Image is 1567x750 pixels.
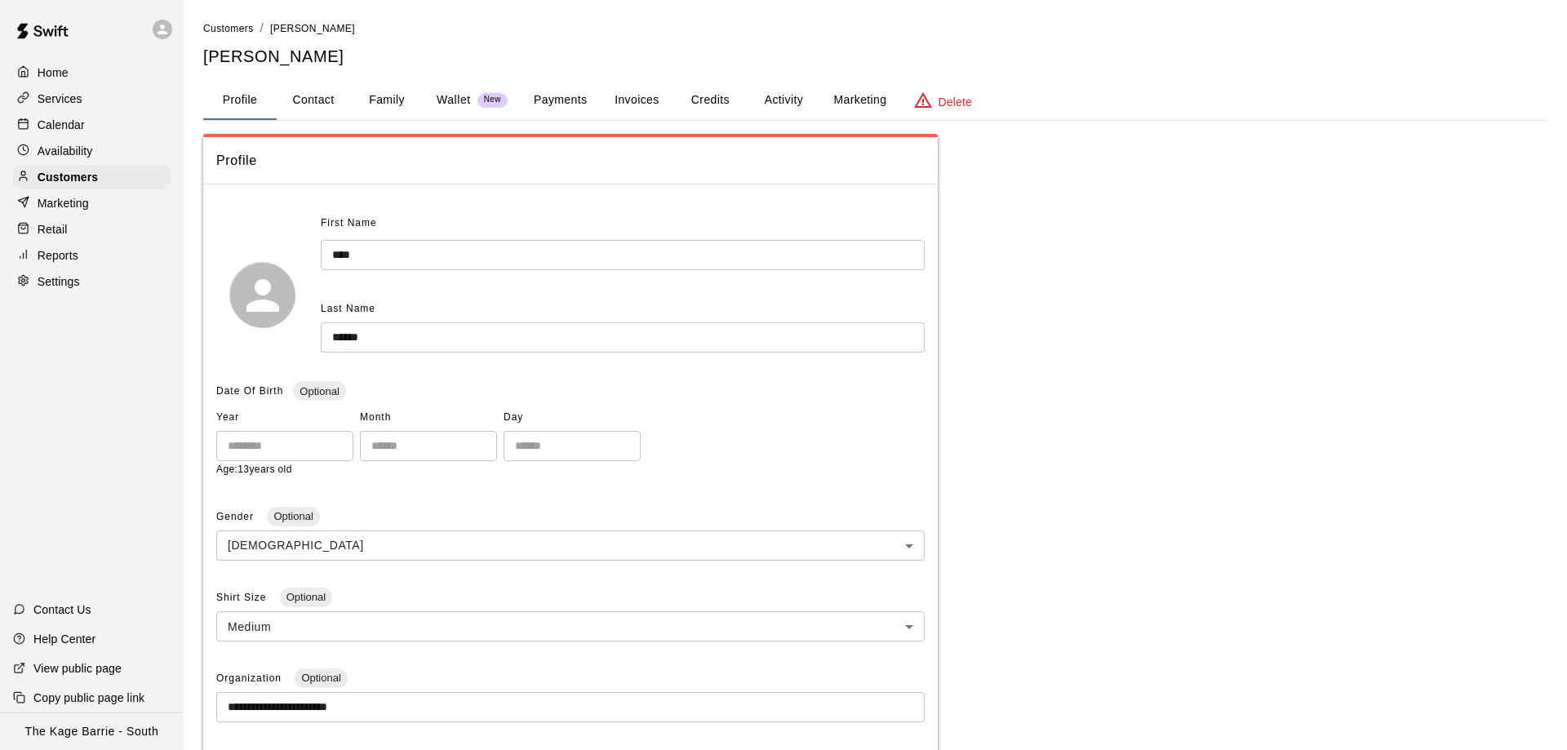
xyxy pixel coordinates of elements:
[260,20,264,37] li: /
[33,601,91,618] p: Contact Us
[13,269,171,294] a: Settings
[673,81,747,120] button: Credits
[38,143,93,159] p: Availability
[216,530,925,561] div: [DEMOGRAPHIC_DATA]
[216,385,283,397] span: Date Of Birth
[216,464,292,475] span: Age: 13 years old
[33,660,122,677] p: View public page
[321,211,377,237] span: First Name
[504,405,641,431] span: Day
[747,81,820,120] button: Activity
[25,723,159,740] p: The Kage Barrie - South
[38,117,85,133] p: Calendar
[321,303,375,314] span: Last Name
[270,23,355,34] span: [PERSON_NAME]
[216,150,925,171] span: Profile
[521,81,600,120] button: Payments
[477,95,508,105] span: New
[13,165,171,189] a: Customers
[38,273,80,290] p: Settings
[38,169,98,185] p: Customers
[38,195,89,211] p: Marketing
[203,21,254,34] a: Customers
[295,672,347,684] span: Optional
[203,81,1547,120] div: basic tabs example
[216,672,285,684] span: Organization
[216,592,270,603] span: Shirt Size
[33,690,144,706] p: Copy public page link
[38,247,78,264] p: Reports
[203,81,277,120] button: Profile
[277,81,350,120] button: Contact
[13,60,171,85] a: Home
[280,591,332,603] span: Optional
[203,20,1547,38] nav: breadcrumb
[203,46,1547,68] h5: [PERSON_NAME]
[216,611,925,641] div: Medium
[33,631,95,647] p: Help Center
[939,94,972,110] p: Delete
[360,405,497,431] span: Month
[820,81,899,120] button: Marketing
[267,510,319,522] span: Optional
[38,64,69,81] p: Home
[216,511,257,522] span: Gender
[13,191,171,215] a: Marketing
[13,113,171,137] a: Calendar
[350,81,424,120] button: Family
[38,91,82,107] p: Services
[38,221,68,237] p: Retail
[203,23,254,34] span: Customers
[13,139,171,163] a: Availability
[293,385,345,397] span: Optional
[600,81,673,120] button: Invoices
[13,87,171,111] a: Services
[437,91,471,109] p: Wallet
[13,217,171,242] a: Retail
[13,243,171,268] a: Reports
[216,405,353,431] span: Year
